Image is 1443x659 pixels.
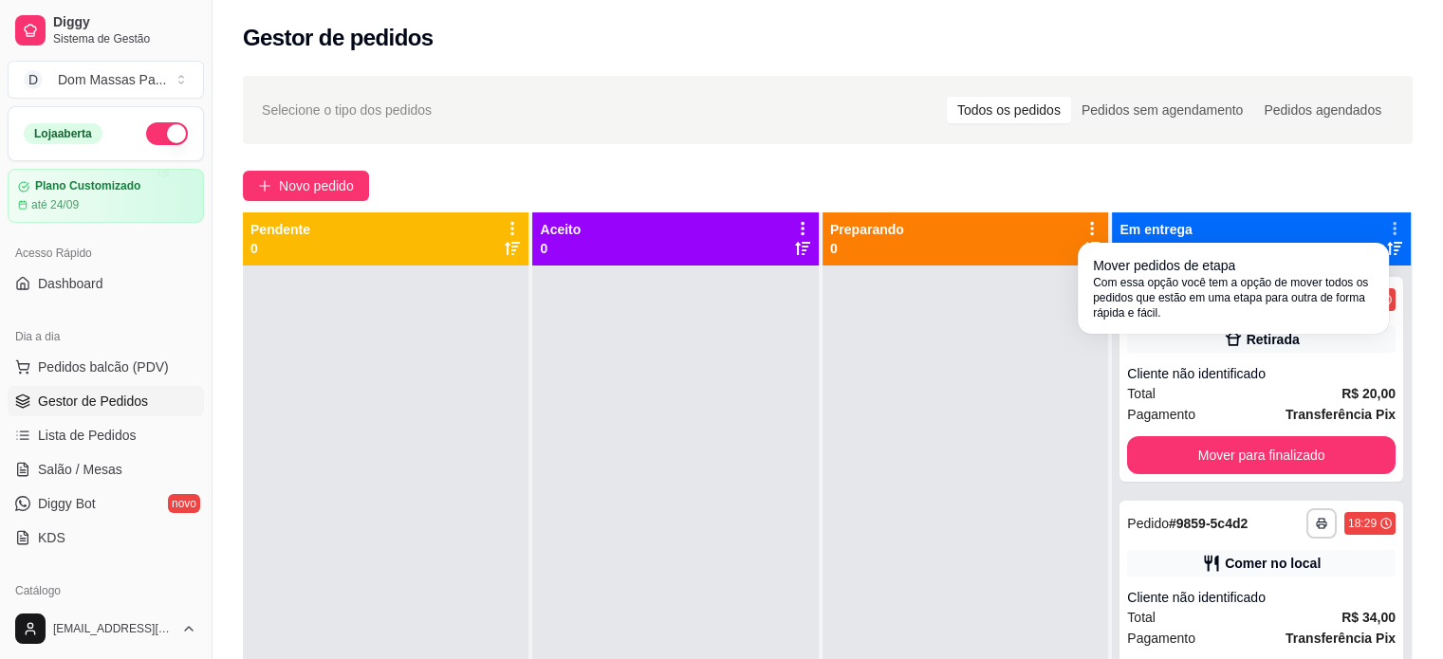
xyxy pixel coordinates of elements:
strong: R$ 34,00 [1341,610,1396,625]
span: Diggy [53,14,196,31]
p: Aceito [540,220,581,239]
span: [EMAIL_ADDRESS][DOMAIN_NAME] [53,621,174,636]
p: 0 [830,239,904,258]
p: Pendente [250,220,310,239]
span: Diggy Bot [38,494,96,513]
span: Sistema de Gestão [53,31,196,46]
span: Gestor de Pedidos [38,392,148,411]
div: Pedidos sem agendamento [1071,97,1253,123]
span: Pagamento [1127,404,1195,425]
p: 0 [250,239,310,258]
div: Pedidos agendados [1253,97,1392,123]
div: Acesso Rápido [8,238,204,268]
span: KDS [38,528,65,547]
article: Plano Customizado [35,179,140,193]
p: 21 [1119,239,1192,258]
p: 0 [540,239,581,258]
div: Todos os pedidos [947,97,1071,123]
button: Alterar Status [146,122,188,145]
span: D [24,70,43,89]
span: Pagamento [1127,628,1195,649]
button: Mover para finalizado [1127,436,1396,474]
div: Catálogo [8,576,204,606]
button: Select a team [8,61,204,99]
strong: # 9859-5c4d2 [1169,516,1248,531]
span: Selecione o tipo dos pedidos [262,100,432,120]
span: Dashboard [38,274,103,293]
div: Loja aberta [24,123,102,144]
strong: Transferência Pix [1286,631,1396,646]
strong: R$ 20,00 [1341,386,1396,401]
span: Salão / Mesas [38,460,122,479]
p: Preparando [830,220,904,239]
div: 18:29 [1348,516,1377,531]
span: Total [1127,607,1156,628]
div: Dom Massas Pa ... [58,70,166,89]
span: plus [258,179,271,192]
span: Lista de Pedidos [38,426,137,445]
span: Pedidos balcão (PDV) [38,357,169,376]
strong: Transferência Pix [1286,407,1396,422]
div: Cliente não identificado [1127,364,1396,383]
span: Com essa opção você tem a opção de mover todos os pedidos que estão em uma etapa para outra de fo... [1093,275,1374,320]
div: Comer no local [1225,554,1321,573]
h2: Gestor de pedidos [243,23,434,53]
div: Retirada [1247,330,1300,349]
p: Em entrega [1119,220,1192,239]
span: Total [1127,383,1156,404]
span: Pedido [1127,516,1169,531]
span: Novo pedido [279,175,354,196]
span: Mover pedidos de etapa [1093,256,1235,275]
div: Cliente não identificado [1127,588,1396,607]
article: até 24/09 [31,197,79,212]
div: Dia a dia [8,321,204,352]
